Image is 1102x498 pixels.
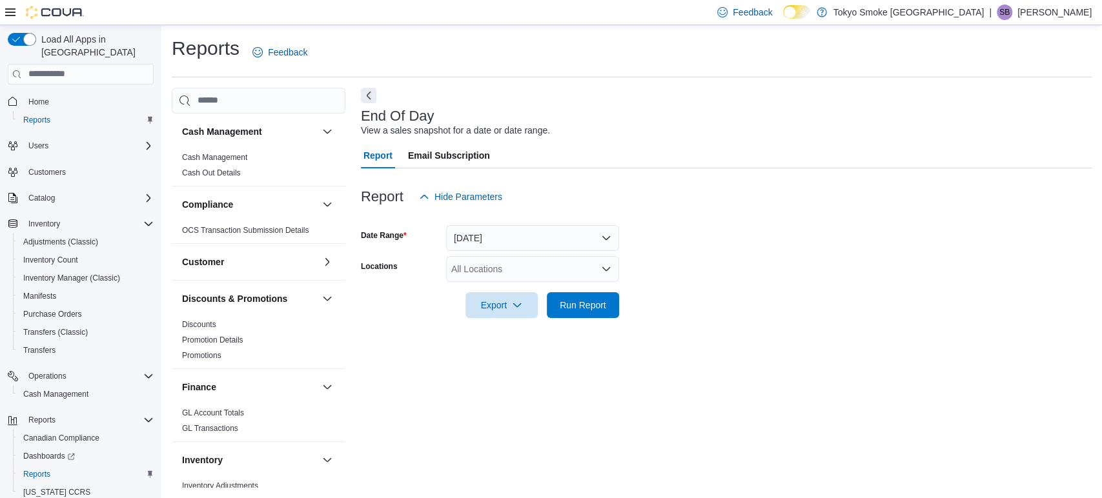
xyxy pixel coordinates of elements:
h3: Inventory [182,453,223,466]
a: Inventory Adjustments [182,481,258,490]
a: Adjustments (Classic) [18,234,103,250]
h3: Discounts & Promotions [182,292,287,305]
span: Inventory Count [18,252,154,268]
a: Dashboards [13,447,159,465]
span: Users [23,138,154,154]
div: Snehal Biswas [997,5,1012,20]
h3: Report [361,189,403,204]
button: Operations [23,368,72,384]
label: Date Range [361,230,407,241]
a: Reports [18,112,56,128]
div: Cash Management [172,150,345,186]
span: Operations [23,368,154,384]
button: Customer [320,254,335,270]
h3: Customer [182,255,224,268]
div: View a sales snapshot for a date or date range. [361,124,550,137]
span: SB [999,5,1010,20]
a: OCS Transaction Submission Details [182,226,309,235]
input: Dark Mode [783,5,810,19]
button: Transfers (Classic) [13,323,159,341]
button: Compliance [320,197,335,212]
span: Cash Management [23,389,88,399]
a: Cash Out Details [182,168,241,177]
button: Catalog [23,190,60,206]
a: Customers [23,164,71,180]
span: Cash Management [18,386,154,402]
span: Customers [28,167,66,177]
button: Cash Management [182,125,317,138]
a: Reports [18,466,56,482]
span: Home [28,97,49,107]
span: Hide Parameters [434,190,502,203]
button: Discounts & Promotions [320,291,335,306]
span: Catalog [23,190,154,206]
span: Purchase Orders [18,306,154,322]
button: Canadian Compliance [13,429,159,447]
span: Transfers [23,345,56,355]
a: Transfers [18,343,61,358]
button: [DATE] [446,225,619,251]
a: Manifests [18,288,61,304]
span: Cash Out Details [182,168,241,178]
button: Discounts & Promotions [182,292,317,305]
h3: Compliance [182,198,233,211]
a: Transfers (Classic) [18,324,93,340]
img: Cova [26,6,84,19]
button: Next [361,88,376,103]
span: Inventory Adjustments [182,481,258,491]
button: Cash Management [13,385,159,403]
span: Purchase Orders [23,309,82,319]
a: Promotions [182,351,221,360]
span: Inventory [28,219,60,229]
a: Discounts [182,320,216,329]
a: Promotion Details [182,335,243,344]
button: Users [3,137,159,155]
a: Inventory Count [18,252,83,268]
div: Finance [172,405,345,441]
span: Reports [23,412,154,428]
span: Cash Management [182,152,247,163]
p: Tokyo Smoke [GEOGRAPHIC_DATA] [833,5,985,20]
span: Catalog [28,193,55,203]
button: Open list of options [601,264,611,274]
button: Reports [3,411,159,429]
span: Canadian Compliance [23,433,99,443]
button: Catalog [3,189,159,207]
button: Inventory [320,452,335,468]
a: Purchase Orders [18,306,87,322]
button: Manifests [13,287,159,305]
a: GL Account Totals [182,408,244,417]
span: [US_STATE] CCRS [23,487,90,497]
span: Run Report [560,299,606,312]
button: Compliance [182,198,317,211]
p: [PERSON_NAME] [1017,5,1092,20]
span: Manifests [18,288,154,304]
h3: Cash Management [182,125,262,138]
span: Transfers (Classic) [23,327,88,337]
button: Export [465,292,538,318]
span: Operations [28,371,66,381]
a: Dashboards [18,448,80,464]
button: Users [23,138,54,154]
span: Reports [23,469,50,479]
button: Reports [23,412,61,428]
span: Inventory Manager (Classic) [23,273,120,283]
span: Feedback [268,46,307,59]
h1: Reports [172,35,240,61]
span: Export [473,292,530,318]
span: Dashboards [18,448,154,464]
button: Inventory [23,216,65,232]
span: Transfers (Classic) [18,324,154,340]
a: Home [23,94,54,110]
div: Discounts & Promotions [172,317,345,368]
span: Users [28,141,48,151]
a: GL Transactions [182,424,238,433]
h3: Finance [182,381,216,393]
button: Inventory Count [13,251,159,269]
span: Adjustments (Classic) [18,234,154,250]
span: Inventory Manager (Classic) [18,270,154,286]
span: Customers [23,164,154,180]
span: Reports [18,112,154,128]
span: Canadian Compliance [18,430,154,446]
